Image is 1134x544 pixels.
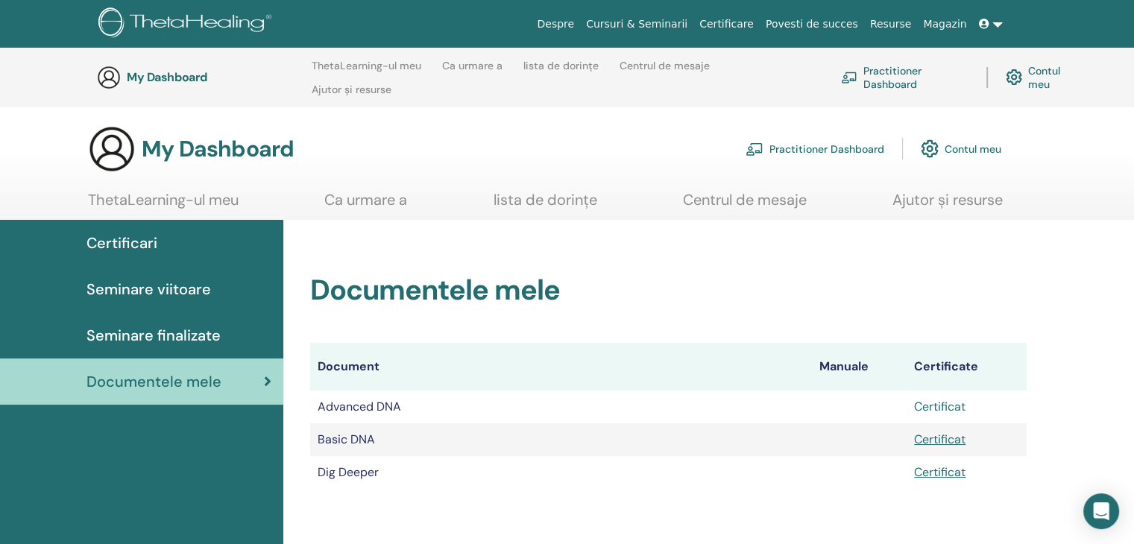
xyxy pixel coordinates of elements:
[310,273,1027,308] h2: Documentele mele
[310,343,812,390] th: Document
[531,10,580,38] a: Despre
[324,191,407,220] a: Ca urmare a
[864,10,918,38] a: Resurse
[127,70,276,84] h3: My Dashboard
[921,132,1001,165] a: Contul meu
[1006,61,1080,94] a: Contul meu
[86,370,221,393] span: Documentele mele
[812,343,907,390] th: Manuale
[892,191,1003,220] a: Ajutor și resurse
[693,10,760,38] a: Certificare
[907,343,1027,390] th: Certificate
[1006,66,1022,89] img: cog.svg
[310,390,812,423] td: Advanced DNA
[914,399,966,414] a: Certificat
[760,10,864,38] a: Povesti de succes
[914,464,966,480] a: Certificat
[683,191,807,220] a: Centrul de mesaje
[921,136,939,161] img: cog.svg
[580,10,693,38] a: Cursuri & Seminarii
[620,60,710,83] a: Centrul de mesaje
[746,132,884,165] a: Practitioner Dashboard
[746,142,763,156] img: chalkboard-teacher.svg
[88,191,239,220] a: ThetaLearning-ul meu
[97,66,121,89] img: generic-user-icon.jpg
[914,431,966,447] a: Certificat
[312,83,391,107] a: Ajutor și resurse
[494,191,597,220] a: lista de dorințe
[142,136,294,162] h3: My Dashboard
[86,232,157,254] span: Certificari
[917,10,972,38] a: Magazin
[310,423,812,456] td: Basic DNA
[86,278,211,300] span: Seminare viitoare
[310,456,812,489] td: Dig Deeper
[523,60,599,83] a: lista de dorințe
[442,60,503,83] a: Ca urmare a
[86,324,221,347] span: Seminare finalizate
[312,60,421,83] a: ThetaLearning-ul meu
[1083,493,1119,529] div: Open Intercom Messenger
[841,72,857,83] img: chalkboard-teacher.svg
[98,7,277,41] img: logo.png
[841,61,968,94] a: Practitioner Dashboard
[88,125,136,173] img: generic-user-icon.jpg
